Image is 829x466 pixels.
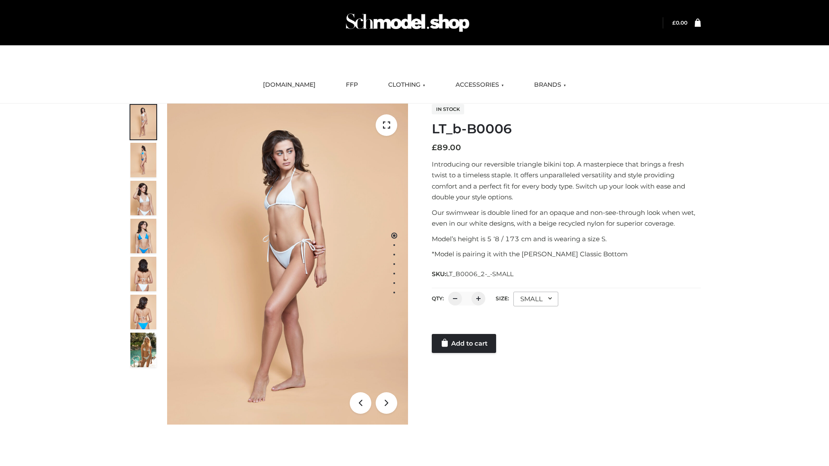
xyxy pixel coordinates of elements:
[130,219,156,253] img: ArielClassicBikiniTop_CloudNine_AzureSky_OW114ECO_4-scaled.jpg
[130,105,156,139] img: ArielClassicBikiniTop_CloudNine_AzureSky_OW114ECO_1-scaled.jpg
[432,334,496,353] a: Add to cart
[446,270,513,278] span: LT_B0006_2-_-SMALL
[167,104,408,425] img: ArielClassicBikiniTop_CloudNine_AzureSky_OW114ECO_1
[513,292,558,306] div: SMALL
[130,295,156,329] img: ArielClassicBikiniTop_CloudNine_AzureSky_OW114ECO_8-scaled.jpg
[432,249,701,260] p: *Model is pairing it with the [PERSON_NAME] Classic Bottom
[130,257,156,291] img: ArielClassicBikiniTop_CloudNine_AzureSky_OW114ECO_7-scaled.jpg
[496,295,509,302] label: Size:
[432,295,444,302] label: QTY:
[432,104,464,114] span: In stock
[432,207,701,229] p: Our swimwear is double lined for an opaque and non-see-through look when wet, even in our white d...
[449,76,510,94] a: ACCESSORIES
[672,19,676,26] span: £
[528,76,573,94] a: BRANDS
[432,143,437,152] span: £
[130,333,156,367] img: Arieltop_CloudNine_AzureSky2.jpg
[432,159,701,203] p: Introducing our reversible triangle bikini top. A masterpiece that brings a fresh twist to a time...
[672,19,687,26] a: £0.00
[382,76,432,94] a: CLOTHING
[339,76,364,94] a: FFP
[130,181,156,215] img: ArielClassicBikiniTop_CloudNine_AzureSky_OW114ECO_3-scaled.jpg
[130,143,156,177] img: ArielClassicBikiniTop_CloudNine_AzureSky_OW114ECO_2-scaled.jpg
[256,76,322,94] a: [DOMAIN_NAME]
[432,121,701,137] h1: LT_b-B0006
[432,143,461,152] bdi: 89.00
[432,269,514,279] span: SKU:
[672,19,687,26] bdi: 0.00
[432,233,701,245] p: Model’s height is 5 ‘8 / 173 cm and is wearing a size S.
[343,6,472,40] img: Schmodel Admin 964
